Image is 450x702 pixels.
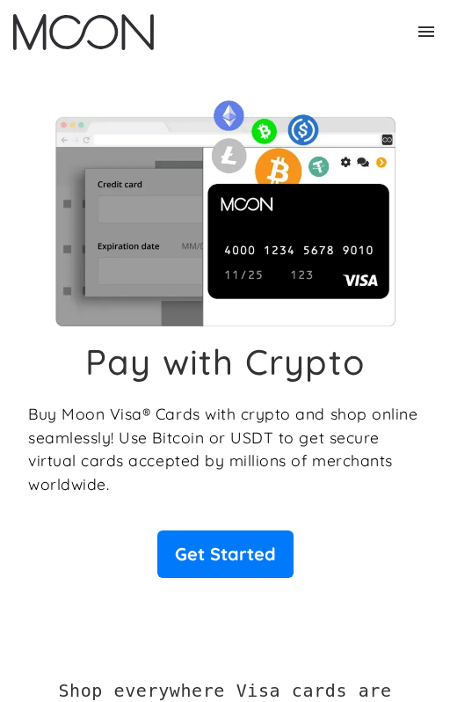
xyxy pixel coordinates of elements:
img: Moon Logo [13,14,154,50]
h1: Pay with Crypto [85,340,365,383]
img: Moon Cards let you spend your crypto anywhere Visa is accepted. [28,92,422,326]
a: home [13,14,154,50]
a: Get Started [157,530,294,578]
p: Buy Moon Visa® Cards with crypto and shop online seamlessly! Use Bitcoin or USDT to get secure vi... [28,402,422,495]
